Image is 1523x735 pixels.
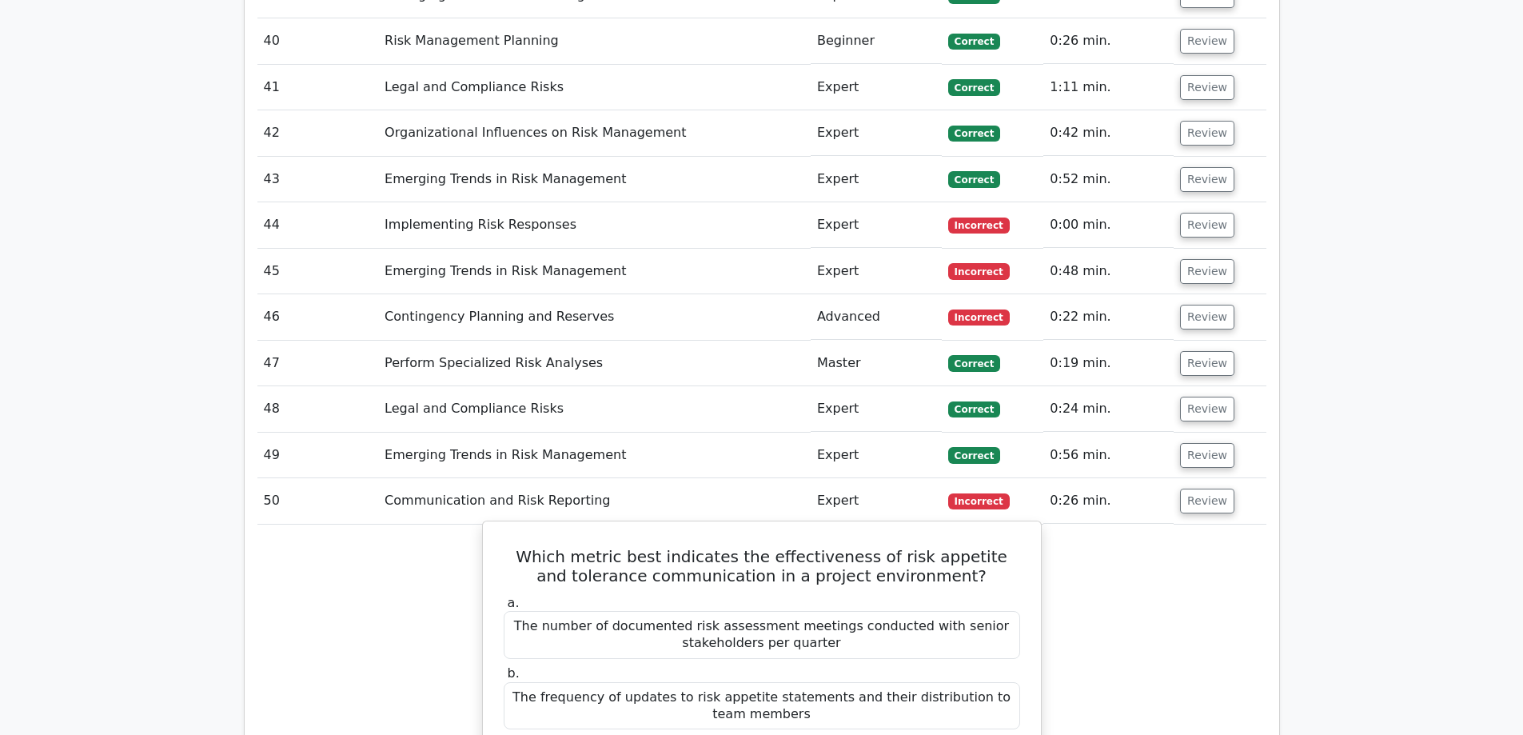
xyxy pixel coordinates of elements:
[1043,294,1174,340] td: 0:22 min.
[378,202,811,248] td: Implementing Risk Responses
[1180,259,1234,284] button: Review
[948,493,1010,509] span: Incorrect
[1043,249,1174,294] td: 0:48 min.
[1180,397,1234,421] button: Review
[948,355,1000,371] span: Correct
[257,386,379,432] td: 48
[1043,386,1174,432] td: 0:24 min.
[811,478,942,524] td: Expert
[378,386,811,432] td: Legal and Compliance Risks
[378,433,811,478] td: Emerging Trends in Risk Management
[1180,489,1234,513] button: Review
[1043,110,1174,156] td: 0:42 min.
[811,341,942,386] td: Master
[257,110,379,156] td: 42
[257,249,379,294] td: 45
[1043,433,1174,478] td: 0:56 min.
[1180,213,1234,238] button: Review
[811,110,942,156] td: Expert
[257,202,379,248] td: 44
[948,218,1010,234] span: Incorrect
[1043,18,1174,64] td: 0:26 min.
[1180,305,1234,330] button: Review
[1043,157,1174,202] td: 0:52 min.
[378,294,811,340] td: Contingency Planning and Reserves
[811,157,942,202] td: Expert
[948,171,1000,187] span: Correct
[948,447,1000,463] span: Correct
[1180,443,1234,468] button: Review
[508,665,520,681] span: b.
[378,65,811,110] td: Legal and Compliance Risks
[257,294,379,340] td: 46
[1043,341,1174,386] td: 0:19 min.
[948,263,1010,279] span: Incorrect
[811,202,942,248] td: Expert
[1043,65,1174,110] td: 1:11 min.
[508,595,520,610] span: a.
[1180,121,1234,146] button: Review
[1180,29,1234,54] button: Review
[378,110,811,156] td: Organizational Influences on Risk Management
[378,157,811,202] td: Emerging Trends in Risk Management
[948,126,1000,142] span: Correct
[811,386,942,432] td: Expert
[811,249,942,294] td: Expert
[502,547,1022,585] h5: Which metric best indicates the effectiveness of risk appetite and tolerance communication in a p...
[811,18,942,64] td: Beginner
[378,18,811,64] td: Risk Management Planning
[1180,351,1234,376] button: Review
[504,682,1020,730] div: The frequency of updates to risk appetite statements and their distribution to team members
[257,478,379,524] td: 50
[948,79,1000,95] span: Correct
[948,401,1000,417] span: Correct
[948,34,1000,50] span: Correct
[504,611,1020,659] div: The number of documented risk assessment meetings conducted with senior stakeholders per quarter
[257,18,379,64] td: 40
[257,341,379,386] td: 47
[811,294,942,340] td: Advanced
[1043,478,1174,524] td: 0:26 min.
[257,433,379,478] td: 49
[378,249,811,294] td: Emerging Trends in Risk Management
[811,433,942,478] td: Expert
[948,310,1010,326] span: Incorrect
[378,478,811,524] td: Communication and Risk Reporting
[378,341,811,386] td: Perform Specialized Risk Analyses
[257,65,379,110] td: 41
[1180,75,1234,100] button: Review
[1180,167,1234,192] button: Review
[811,65,942,110] td: Expert
[1043,202,1174,248] td: 0:00 min.
[257,157,379,202] td: 43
